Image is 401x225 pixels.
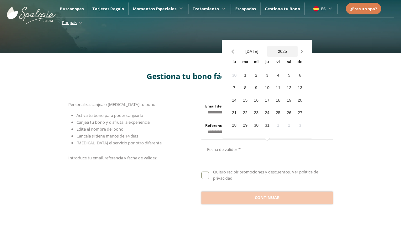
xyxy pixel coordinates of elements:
a: ¿Eres un spa? [350,5,377,12]
span: Quiero recibir promociones y descuentos. [213,169,291,175]
button: Continuar [201,192,333,204]
span: [MEDICAL_DATA] el servicio por otro diferente [76,140,162,146]
span: Canjea tu bono y disfruta la experiencia [76,119,150,125]
span: ¿Eres un spa? [350,6,377,12]
span: Personaliza, canjea o [MEDICAL_DATA] tu bono: [68,102,156,107]
span: Cancela si tiene menos de 14 días [76,133,138,139]
a: Ver política de privacidad [213,169,318,181]
span: Introduce tu email, referencia y fecha de validez [68,155,157,161]
a: Tarjetas Regalo [92,6,124,12]
a: Gestiona tu Bono [265,6,300,12]
span: Continuar [255,195,280,201]
span: Edita el nombre del bono [76,126,123,132]
a: Escapadas [235,6,256,12]
img: ImgLogoSpalopia.BvClDcEz.svg [7,1,56,24]
span: Por país [62,20,77,25]
a: Buscar spas [60,6,84,12]
span: Gestiona tu bono fácilmente [147,71,254,81]
span: Activa tu bono para poder canjearlo [76,112,143,118]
